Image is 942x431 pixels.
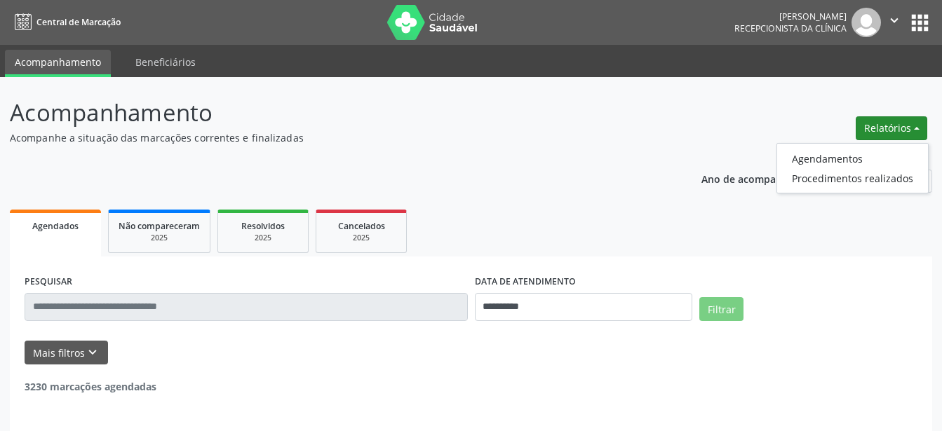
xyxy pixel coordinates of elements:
[734,11,847,22] div: [PERSON_NAME]
[10,130,656,145] p: Acompanhe a situação das marcações correntes e finalizadas
[699,297,743,321] button: Filtrar
[85,345,100,360] i: keyboard_arrow_down
[25,341,108,365] button: Mais filtroskeyboard_arrow_down
[856,116,927,140] button: Relatórios
[10,11,121,34] a: Central de Marcação
[701,170,826,187] p: Ano de acompanhamento
[881,8,908,37] button: 
[36,16,121,28] span: Central de Marcação
[908,11,932,35] button: apps
[852,8,881,37] img: img
[32,220,79,232] span: Agendados
[338,220,385,232] span: Cancelados
[777,168,928,188] a: Procedimentos realizados
[241,220,285,232] span: Resolvidos
[776,143,929,193] ul: Relatórios
[326,233,396,243] div: 2025
[10,95,656,130] p: Acompanhamento
[119,220,200,232] span: Não compareceram
[25,271,72,293] label: PESQUISAR
[25,380,156,393] strong: 3230 marcações agendadas
[734,22,847,34] span: Recepcionista da clínica
[5,50,111,77] a: Acompanhamento
[119,233,200,243] div: 2025
[228,233,298,243] div: 2025
[777,149,928,168] a: Agendamentos
[126,50,206,74] a: Beneficiários
[887,13,902,28] i: 
[475,271,576,293] label: DATA DE ATENDIMENTO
